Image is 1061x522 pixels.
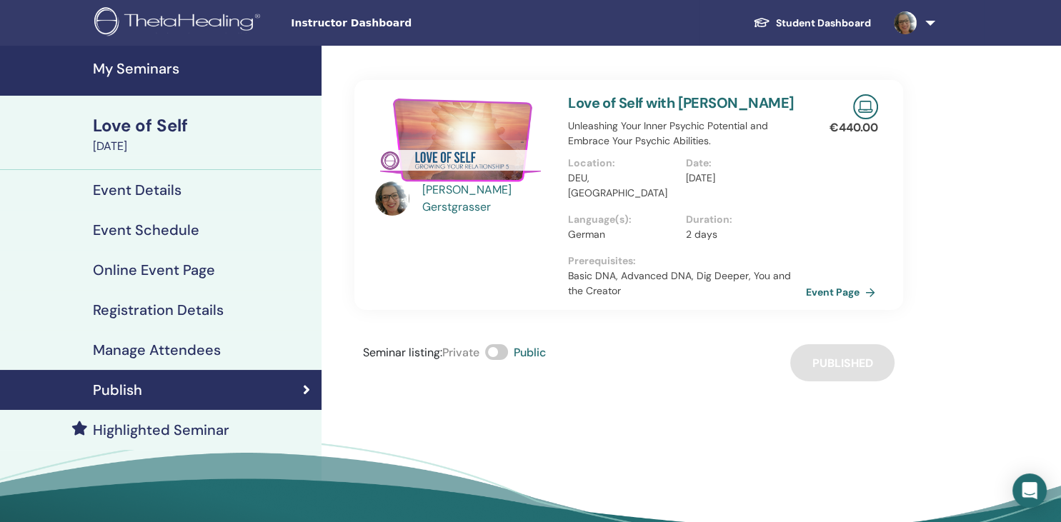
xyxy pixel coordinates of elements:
p: Basic DNA, Advanced DNA, Dig Deeper, You and the Creator [568,268,804,298]
div: Open Intercom Messenger [1012,473,1047,508]
h4: Publish [93,381,142,398]
p: Duration : [686,212,795,227]
span: Private [442,345,479,360]
span: Public [514,345,546,360]
h4: Manage Attendees [93,341,221,358]
p: German [568,227,677,242]
p: Location : [568,156,677,171]
p: 2 days [686,227,795,242]
h4: Registration Details [93,301,224,318]
img: graduation-cap-white.svg [753,16,770,29]
h4: Highlighted Seminar [93,421,229,438]
a: Student Dashboard [742,10,882,36]
span: Seminar listing : [363,345,442,360]
a: Love of Self[DATE] [84,114,322,155]
a: Event Page [806,281,881,303]
img: Live Online Seminar [853,94,878,119]
img: logo.png [94,7,265,39]
div: Love of Self [93,114,313,138]
a: Love of Self with [PERSON_NAME] [568,94,794,112]
h4: Online Event Page [93,261,215,278]
p: DEU, [GEOGRAPHIC_DATA] [568,171,677,201]
p: Language(s) : [568,212,677,227]
p: [DATE] [686,171,795,186]
a: [PERSON_NAME] Gerstgrasser [422,181,554,216]
img: Love of Self [375,94,551,186]
p: Unleashing Your Inner Psychic Potential and Embrace Your Psychic Abilities. [568,119,804,149]
span: Instructor Dashboard [291,16,505,31]
p: Date : [686,156,795,171]
p: € 440.00 [830,119,878,136]
p: Prerequisites : [568,254,804,268]
h4: Event Details [93,181,181,199]
h4: Event Schedule [93,221,199,239]
h4: My Seminars [93,60,313,77]
img: default.jpg [894,11,917,34]
div: [DATE] [93,138,313,155]
img: default.jpg [375,181,409,216]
